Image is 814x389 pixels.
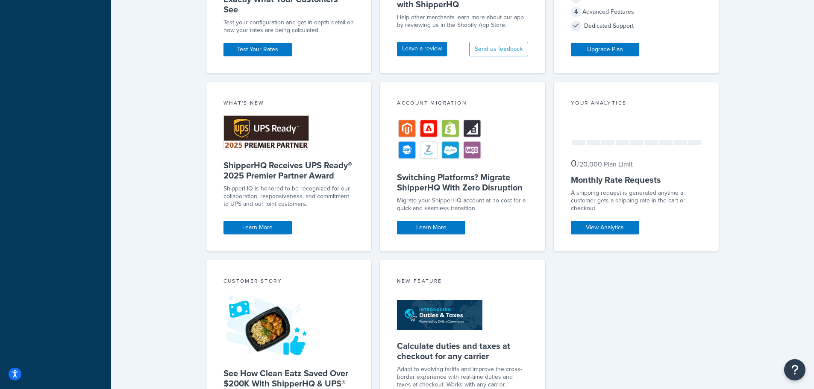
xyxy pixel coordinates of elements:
[571,156,576,170] span: 0
[571,43,639,56] a: Upgrade Plan
[397,14,528,29] p: Help other merchants learn more about our app by reviewing us in the Shopify App Store.
[223,99,355,109] div: What's New
[51,23,120,41] span: Ship to Store
[397,341,528,361] h5: Calculate duties and taxes at checkout for any carrier
[223,221,292,234] a: Learn More
[571,6,702,18] div: Advanced Features
[469,42,528,56] button: Send us feedback
[577,159,633,169] small: / 20,000 Plan Limit
[397,277,528,287] div: New Feature
[223,160,355,181] h5: ShipperHQ Receives UPS Ready® 2025 Premier Partner Award
[397,99,528,109] div: Account Migration
[62,127,109,143] a: Learn More
[223,277,355,287] div: Customer Story
[571,221,639,234] a: View Analytics
[397,366,528,389] p: Adapt to evolving tariffs and improve the cross-border experience with real-time duties and taxes...
[51,41,120,54] span: Advanced Feature
[571,189,702,212] div: A shipping request is generated anytime a customer gets a shipping rate in the cart or checkout.
[571,20,702,32] div: Dedicated Support
[571,175,702,185] h5: Monthly Rate Requests
[784,359,805,380] button: Open Resource Center
[397,221,465,234] a: Learn More
[397,42,447,56] a: Leave a review
[223,185,355,208] p: ShipperHQ is honored to be recognized for our collaboration, responsiveness, and commitment to UP...
[27,64,144,118] span: Now you can show accurate shipping rates at checkout when delivering to stores, FFLs, or pickup l...
[571,99,702,109] div: Your Analytics
[223,19,355,34] div: Test your configuration and get in-depth detail on how your rates are being calculated.
[397,172,528,193] h5: Switching Platforms? Migrate ShipperHQ With Zero Disruption
[223,43,292,56] a: Test Your Rates
[397,197,528,212] div: Migrate your ShipperHQ account at no cost for a quick and seamless transition.
[571,7,581,17] span: 4
[223,368,355,389] h5: See How Clean Eatz Saved Over $200K With ShipperHQ & UPS®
